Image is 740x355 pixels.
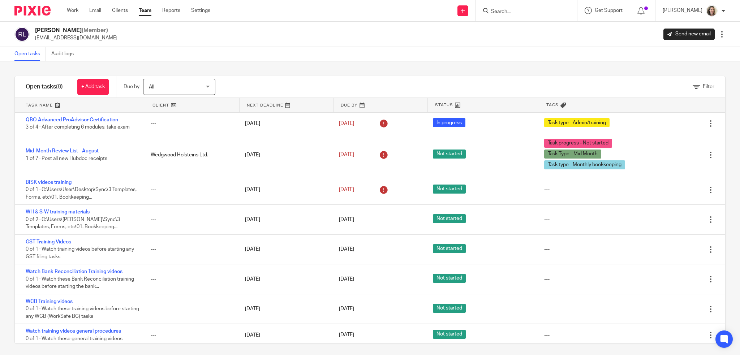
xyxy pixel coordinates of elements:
[124,83,139,90] p: Due by
[339,187,354,192] span: [DATE]
[162,7,180,14] a: Reports
[433,214,466,223] span: Not started
[544,246,550,253] div: ---
[56,84,63,90] span: (9)
[26,277,134,289] span: 0 of 1 · Watch these Bank Reconciliation training videos before starting the bank...
[435,102,453,108] span: Status
[433,244,466,253] span: Not started
[433,304,466,313] span: Not started
[26,209,90,215] a: WH & S-W training materials
[339,306,354,311] span: [DATE]
[238,148,332,162] div: [DATE]
[26,187,137,200] span: 0 of 1 · C:\Users\User\Desktop\Sync\3 Templates, Forms, etc\01. Bookkeeping...
[706,5,718,17] img: IMG_7896.JPG
[238,242,332,256] div: [DATE]
[143,328,237,342] div: ---
[544,150,601,159] span: Task Type - Mid Month
[544,332,550,339] div: ---
[143,302,237,316] div: ---
[339,217,354,222] span: [DATE]
[82,27,108,33] span: (Member)
[14,6,51,16] img: Pixie
[238,302,332,316] div: [DATE]
[339,152,354,157] span: [DATE]
[143,242,237,256] div: ---
[26,329,121,334] a: Watch training videos general procedures
[433,274,466,283] span: Not started
[26,239,71,244] a: GST Training Videos
[663,29,715,40] a: Send new email
[35,27,117,34] h2: [PERSON_NAME]
[703,84,714,89] span: Filter
[490,9,555,15] input: Search
[143,212,237,227] div: ---
[26,156,107,161] span: 1 of 7 · Post all new Hubdoc receipts
[544,160,625,169] span: Task type - Monthly bookkeeping
[546,102,559,108] span: Tags
[433,118,465,127] span: In progress
[143,116,237,131] div: ---
[26,269,122,274] a: Watch Bank Reconciliation Training videos
[26,83,63,91] h1: Open tasks
[544,305,550,312] div: ---
[26,148,99,153] a: Mid-Month Review List - August
[26,217,120,230] span: 0 of 2 · C:\Users\[PERSON_NAME]\Sync\3 Templates, Forms, etc\01. Bookkeeping...
[339,247,354,252] span: [DATE]
[433,330,466,339] span: Not started
[544,216,550,223] div: ---
[26,299,73,304] a: WCB Training videos
[149,85,154,90] span: All
[433,185,466,194] span: Not started
[238,272,332,286] div: [DATE]
[339,333,354,338] span: [DATE]
[663,7,702,14] p: [PERSON_NAME]
[339,121,354,126] span: [DATE]
[26,306,139,319] span: 0 of 1 · Watch these training videos before starting any WCB (WorkSafe BC) tasks
[433,150,466,159] span: Not started
[14,47,46,61] a: Open tasks
[35,34,117,42] p: [EMAIL_ADDRESS][DOMAIN_NAME]
[143,148,237,162] div: Wedgwood Holsteins Ltd.
[14,27,30,42] img: svg%3E
[26,117,118,122] a: QBO Advanced ProAdvisor Certification
[339,277,354,282] span: [DATE]
[544,186,550,193] div: ---
[26,125,130,130] span: 3 of 4 · After completing 6 modules, take exam
[112,7,128,14] a: Clients
[191,7,210,14] a: Settings
[238,212,332,227] div: [DATE]
[143,272,237,286] div: ---
[26,336,122,341] span: 0 of 1 · Watch these general training videos
[26,180,72,185] a: BISK videos training
[238,182,332,197] div: [DATE]
[67,7,78,14] a: Work
[89,7,101,14] a: Email
[26,247,134,259] span: 0 of 1 · Watch training videos before starting any GST filing tasks
[544,118,610,127] span: Task type - Admin/training
[77,79,109,95] a: + Add task
[595,8,623,13] span: Get Support
[139,7,151,14] a: Team
[544,276,550,283] div: ---
[544,139,612,148] span: Task progress - Not started
[143,182,237,197] div: ---
[238,116,332,131] div: [DATE]
[238,328,332,342] div: [DATE]
[51,47,79,61] a: Audit logs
